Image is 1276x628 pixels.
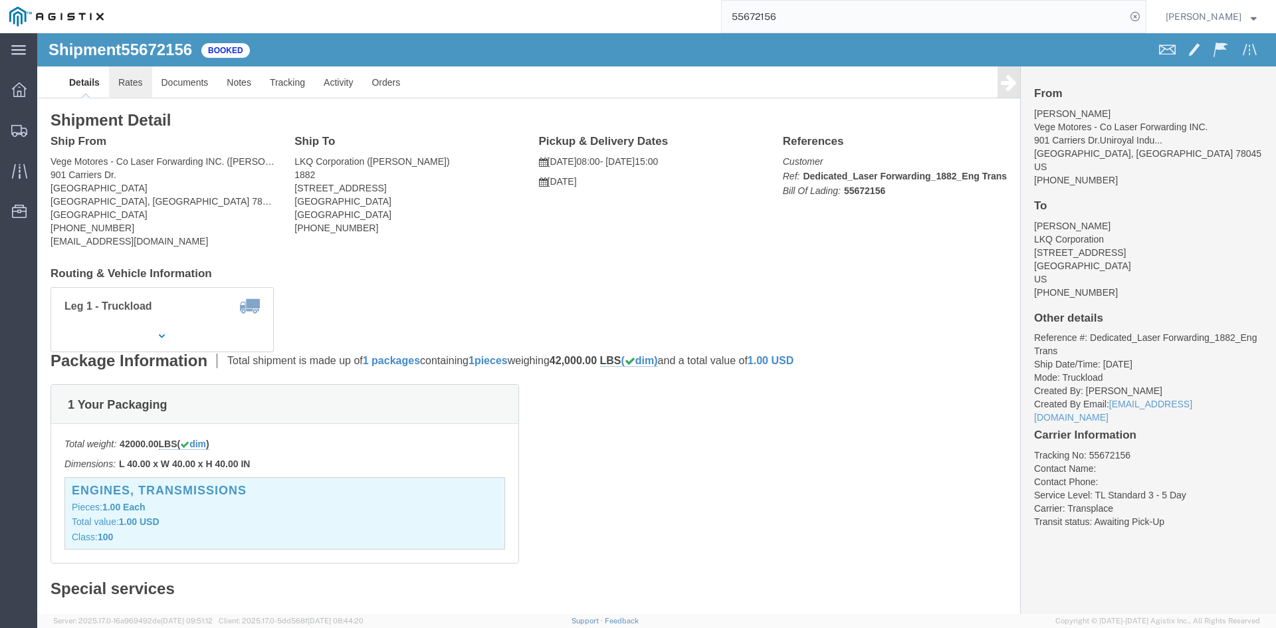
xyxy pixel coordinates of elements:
[161,617,213,625] span: [DATE] 09:51:12
[722,1,1126,33] input: Search for shipment number, reference number
[572,617,605,625] a: Support
[53,617,213,625] span: Server: 2025.17.0-16a969492de
[1166,9,1241,24] span: Jorge Hinojosa
[1055,615,1260,627] span: Copyright © [DATE]-[DATE] Agistix Inc., All Rights Reserved
[1165,9,1257,25] button: [PERSON_NAME]
[308,617,364,625] span: [DATE] 08:44:20
[219,617,364,625] span: Client: 2025.17.0-5dd568f
[37,33,1276,614] iframe: FS Legacy Container
[9,7,104,27] img: logo
[605,617,639,625] a: Feedback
